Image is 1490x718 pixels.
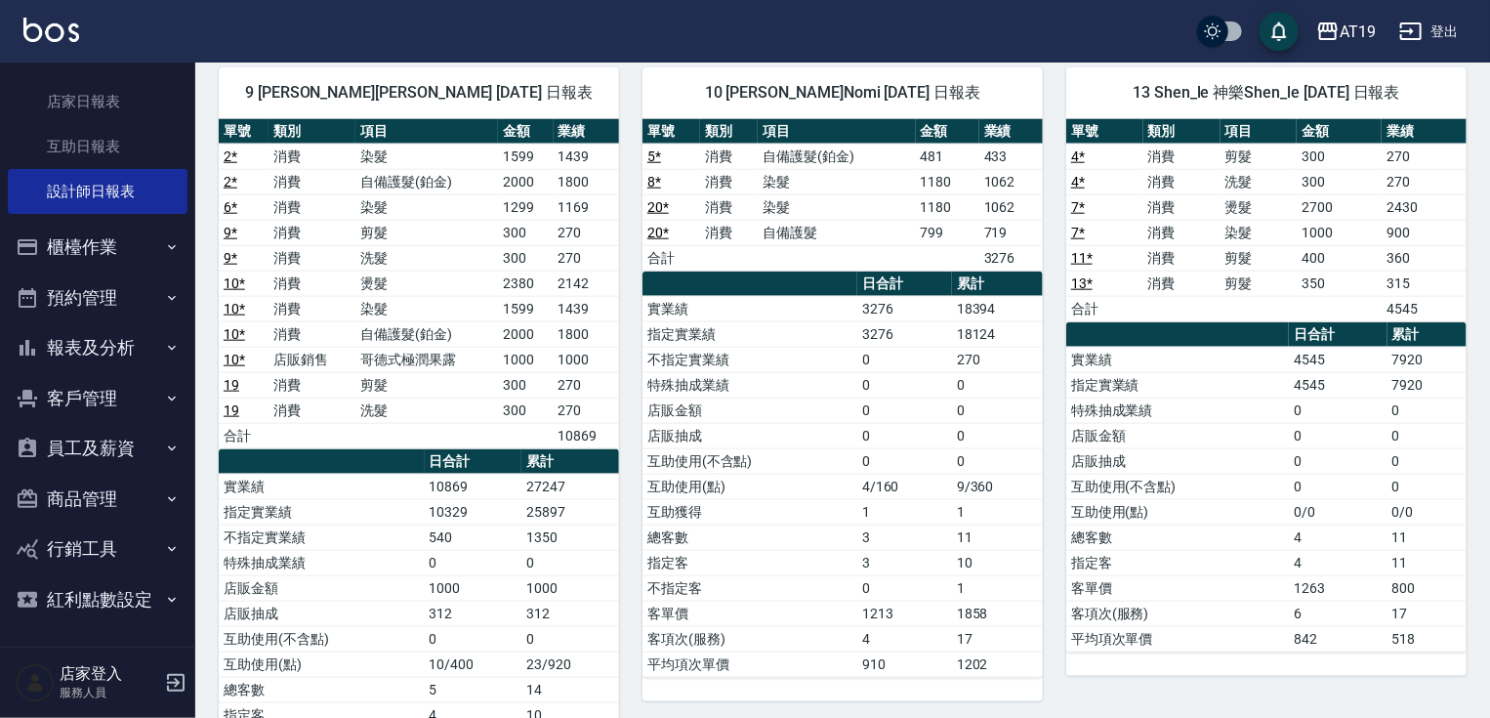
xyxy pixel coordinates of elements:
[1387,372,1467,398] td: 7920
[1297,271,1382,296] td: 350
[979,194,1043,220] td: 1062
[498,296,554,321] td: 1599
[1297,169,1382,194] td: 300
[521,652,619,677] td: 23/920
[1387,347,1467,372] td: 7920
[425,677,522,702] td: 5
[498,169,554,194] td: 2000
[1387,601,1467,626] td: 17
[425,499,522,525] td: 10329
[355,169,498,194] td: 自備護髮(鉑金)
[952,575,1043,601] td: 1
[355,321,498,347] td: 自備護髮(鉑金)
[642,550,857,575] td: 指定客
[1221,144,1298,169] td: 剪髮
[758,220,915,245] td: 自備護髮
[1382,119,1467,145] th: 業績
[554,271,619,296] td: 2142
[1066,550,1289,575] td: 指定客
[355,220,498,245] td: 剪髮
[1066,296,1143,321] td: 合計
[8,222,187,273] button: 櫃檯作業
[1066,499,1289,525] td: 互助使用(點)
[1387,575,1467,601] td: 800
[700,119,758,145] th: 類別
[1382,144,1467,169] td: 270
[952,601,1043,626] td: 1858
[1382,271,1467,296] td: 315
[60,664,159,684] h5: 店家登入
[1340,20,1376,44] div: AT19
[1066,601,1289,626] td: 客項次(服務)
[916,220,979,245] td: 799
[1387,398,1467,423] td: 0
[1143,271,1221,296] td: 消費
[8,169,187,214] a: 設計師日報表
[521,626,619,652] td: 0
[1066,423,1289,448] td: 店販金額
[700,220,758,245] td: 消費
[857,575,952,601] td: 0
[8,322,187,373] button: 報表及分析
[554,245,619,271] td: 270
[857,423,952,448] td: 0
[857,272,952,297] th: 日合計
[952,272,1043,297] th: 累計
[642,601,857,626] td: 客單價
[269,347,355,372] td: 店販銷售
[1221,245,1298,271] td: 剪髮
[8,373,187,424] button: 客戶管理
[554,398,619,423] td: 270
[952,550,1043,575] td: 10
[1382,296,1467,321] td: 4545
[269,194,355,220] td: 消費
[242,83,596,103] span: 9 [PERSON_NAME][PERSON_NAME] [DATE] 日報表
[1289,601,1387,626] td: 6
[758,119,915,145] th: 項目
[1297,144,1382,169] td: 300
[355,347,498,372] td: 哥德式極潤果露
[219,677,425,702] td: 總客數
[952,321,1043,347] td: 18124
[1090,83,1443,103] span: 13 Shen_le 神樂Shen_le [DATE] 日報表
[642,626,857,652] td: 客項次(服務)
[554,220,619,245] td: 270
[554,321,619,347] td: 1800
[521,474,619,499] td: 27247
[952,448,1043,474] td: 0
[425,575,522,601] td: 1000
[1221,169,1298,194] td: 洗髮
[1066,372,1289,398] td: 指定實業績
[642,525,857,550] td: 總客數
[1382,220,1467,245] td: 900
[642,575,857,601] td: 不指定客
[1289,575,1387,601] td: 1263
[425,474,522,499] td: 10869
[498,398,554,423] td: 300
[425,449,522,475] th: 日合計
[1143,169,1221,194] td: 消費
[269,220,355,245] td: 消費
[642,372,857,398] td: 特殊抽成業績
[1387,525,1467,550] td: 11
[857,372,952,398] td: 0
[355,119,498,145] th: 項目
[1221,271,1298,296] td: 剪髮
[1289,372,1387,398] td: 4545
[642,448,857,474] td: 互助使用(不含點)
[1391,14,1467,50] button: 登出
[1066,347,1289,372] td: 實業績
[219,550,425,575] td: 特殊抽成業績
[521,601,619,626] td: 312
[1289,423,1387,448] td: 0
[952,296,1043,321] td: 18394
[23,18,79,42] img: Logo
[1297,245,1382,271] td: 400
[1387,448,1467,474] td: 0
[355,271,498,296] td: 燙髮
[1289,322,1387,348] th: 日合計
[952,525,1043,550] td: 11
[8,79,187,124] a: 店家日報表
[498,347,554,372] td: 1000
[8,124,187,169] a: 互助日報表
